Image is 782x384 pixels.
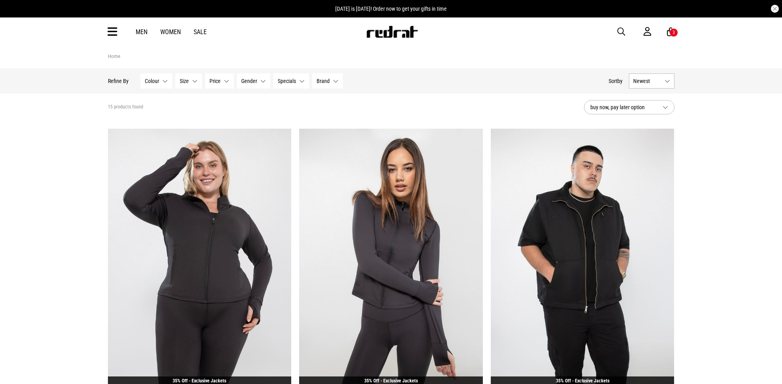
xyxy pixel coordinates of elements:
div: 3 [672,30,675,35]
button: Brand [312,73,343,89]
span: [DATE] is [DATE]! Order now to get your gifts in time [335,6,447,12]
span: Specials [278,78,296,84]
span: Colour [145,78,159,84]
span: buy now, pay later option [590,102,656,112]
button: Colour [140,73,172,89]
a: Women [160,28,181,36]
a: 35% Off - Exclusive Jackets [364,378,418,384]
span: 15 products found [108,104,143,110]
span: by [617,78,623,84]
button: buy now, pay later option [584,100,674,114]
a: Men [136,28,148,36]
a: Home [108,53,120,59]
button: Specials [273,73,309,89]
a: 3 [667,28,674,36]
span: Size [180,78,189,84]
span: Gender [241,78,257,84]
button: Size [175,73,202,89]
p: Refine By [108,78,129,84]
a: 35% Off - Exclusive Jackets [556,378,609,384]
span: Price [209,78,221,84]
button: Newest [629,73,674,89]
button: Sortby [609,76,623,86]
a: Sale [194,28,207,36]
img: Redrat logo [366,26,418,38]
span: Newest [633,78,661,84]
button: Price [205,73,234,89]
button: Gender [237,73,270,89]
span: Brand [317,78,330,84]
a: 35% Off - Exclusive Jackets [173,378,226,384]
